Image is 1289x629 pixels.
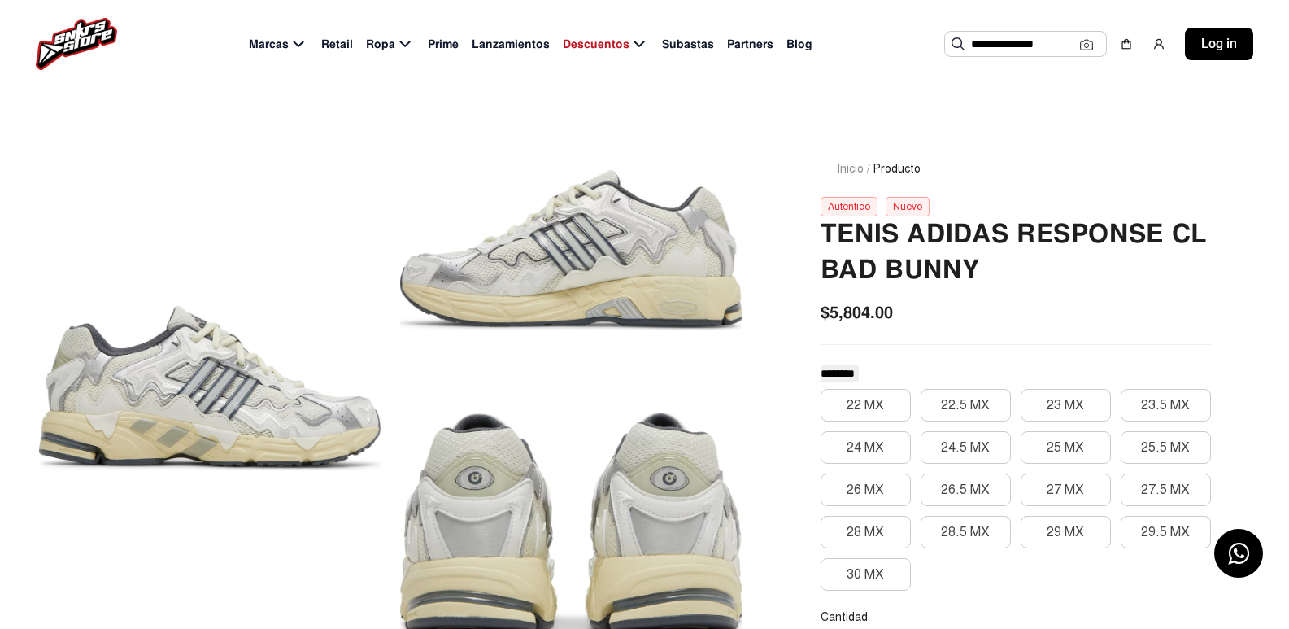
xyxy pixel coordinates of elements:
span: Partners [727,36,773,53]
button: 28 MX [821,516,911,548]
span: Subastas [662,36,714,53]
img: shopping [1120,37,1133,50]
button: 26 MX [821,474,911,506]
span: / [867,160,870,177]
a: Inicio [837,162,864,176]
img: Buscar [952,37,965,50]
button: 23.5 MX [1121,389,1211,422]
div: Autentico [821,197,877,216]
span: Producto [873,160,921,177]
button: 27 MX [1021,474,1111,506]
div: Nuevo [886,197,930,216]
img: user [1152,37,1165,50]
button: 27.5 MX [1121,474,1211,506]
h2: Tenis Adidas Response Cl Bad Bunny [821,216,1211,288]
img: Cámara [1080,38,1093,51]
button: 29 MX [1021,516,1111,548]
button: 24 MX [821,431,911,464]
span: Descuentos [563,36,629,53]
button: 25.5 MX [1121,431,1211,464]
span: Log in [1201,34,1237,54]
button: 25 MX [1021,431,1111,464]
button: 23 MX [1021,389,1111,422]
span: Blog [786,36,812,53]
span: Marcas [249,36,289,53]
button: 22.5 MX [921,389,1011,422]
span: $5,804.00 [821,300,893,325]
span: Ropa [366,36,395,53]
p: Cantidad [821,610,1211,625]
span: Lanzamientos [472,36,550,53]
button: 26.5 MX [921,474,1011,506]
img: logo [36,18,117,70]
button: 29.5 MX [1121,516,1211,548]
button: 24.5 MX [921,431,1011,464]
button: 22 MX [821,389,911,422]
button: 28.5 MX [921,516,1011,548]
span: Retail [321,36,353,53]
span: Prime [428,36,459,53]
button: 30 MX [821,558,911,591]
